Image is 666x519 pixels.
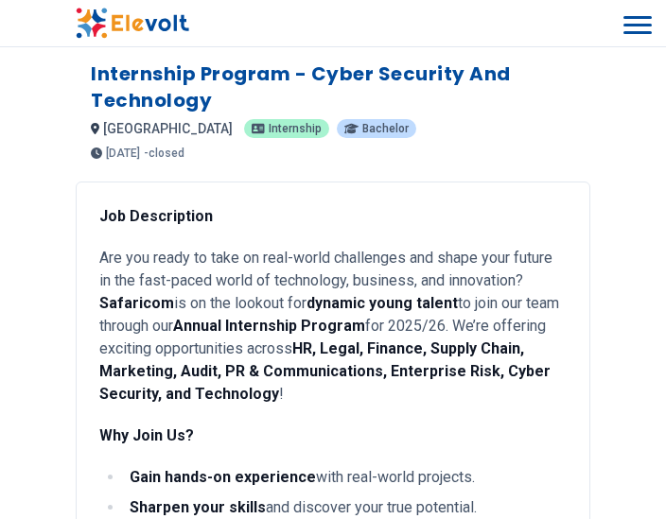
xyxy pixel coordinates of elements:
strong: HR, Legal, Finance, Supply Chain, Marketing, Audit, PR & Communications, Enterprise Risk, Cyber S... [99,339,551,403]
strong: Annual Internship Program [173,317,365,335]
span: Bachelor [362,123,409,134]
strong: dynamic young talent [307,294,458,312]
p: - closed [144,147,184,159]
span: [GEOGRAPHIC_DATA] [103,121,233,136]
strong: Sharpen your skills [130,498,266,516]
li: and discover your true potential. [124,496,567,519]
p: Are you ready to take on real-world challenges and shape your future in the fast-paced world of t... [99,247,567,406]
span: internship [269,123,322,134]
span: [DATE] [106,147,140,159]
img: Elevolt [76,8,189,39]
h1: Internship Program - Cyber Security and Technology [91,61,575,113]
li: with real-world projects. [124,466,567,489]
strong: Gain hands-on experience [130,468,316,486]
strong: Job Description [99,207,213,225]
strong: Why Join Us? [99,426,194,444]
strong: Safaricom [99,294,174,312]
